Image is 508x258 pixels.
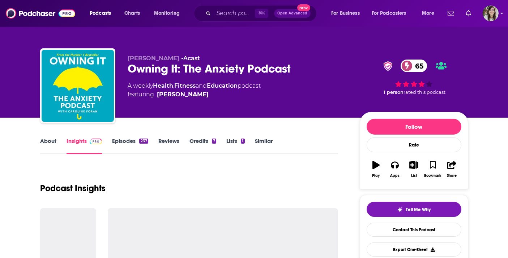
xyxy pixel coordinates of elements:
a: Acast [183,55,200,62]
button: Show profile menu [483,5,499,21]
button: open menu [417,8,443,19]
span: More [422,8,434,18]
img: User Profile [483,5,499,21]
img: Podchaser Pro [90,139,102,144]
a: Charts [120,8,144,19]
a: [PERSON_NAME] [157,90,209,99]
a: 65 [401,60,427,72]
button: Follow [367,119,461,135]
span: rated this podcast [404,89,445,95]
span: For Business [331,8,360,18]
button: Export One-Sheet [367,242,461,257]
div: Share [447,174,457,178]
button: open menu [326,8,369,19]
button: Share [442,156,461,182]
a: Contact This Podcast [367,223,461,237]
a: Credits7 [189,137,216,154]
a: About [40,137,56,154]
div: Play [372,174,380,178]
span: For Podcasters [372,8,406,18]
div: 7 [212,139,216,144]
span: and [196,82,207,89]
button: List [404,156,423,182]
a: Lists1 [226,137,244,154]
button: open menu [149,8,189,19]
a: Show notifications dropdown [445,7,457,19]
a: Reviews [158,137,179,154]
a: Show notifications dropdown [463,7,474,19]
span: 1 person [384,89,404,95]
img: Podchaser - Follow, Share and Rate Podcasts [6,6,75,20]
button: Bookmark [423,156,442,182]
h1: Podcast Insights [40,183,106,194]
button: open menu [85,8,120,19]
span: Podcasts [90,8,111,18]
span: Charts [124,8,140,18]
div: Rate [367,137,461,152]
a: Education [207,82,238,89]
span: 65 [408,60,427,72]
div: Apps [390,174,400,178]
span: Open Advanced [277,12,307,15]
span: New [297,4,310,11]
span: [PERSON_NAME] [128,55,179,62]
a: Fitness [174,82,196,89]
button: Apps [385,156,404,182]
span: ⌘ K [255,9,268,18]
button: open menu [367,8,417,19]
span: , [173,82,174,89]
a: InsightsPodchaser Pro [67,137,102,154]
a: Similar [255,137,273,154]
span: Logged in as devinandrade [483,5,499,21]
div: A weekly podcast [128,82,261,99]
span: featuring [128,90,261,99]
div: 1 [241,139,244,144]
a: Health [153,82,173,89]
img: Owning It: The Anxiety Podcast [42,50,114,122]
span: Tell Me Why [406,207,431,213]
span: Monitoring [154,8,180,18]
div: Search podcasts, credits, & more... [201,5,324,22]
img: tell me why sparkle [397,207,403,213]
button: tell me why sparkleTell Me Why [367,202,461,217]
button: Play [367,156,385,182]
a: Episodes237 [112,137,148,154]
div: verified Badge65 1 personrated this podcast [360,55,468,100]
div: 237 [139,139,148,144]
button: Open AdvancedNew [274,9,311,18]
input: Search podcasts, credits, & more... [214,8,255,19]
img: verified Badge [381,61,395,71]
div: Bookmark [424,174,441,178]
span: • [181,55,200,62]
div: List [411,174,417,178]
